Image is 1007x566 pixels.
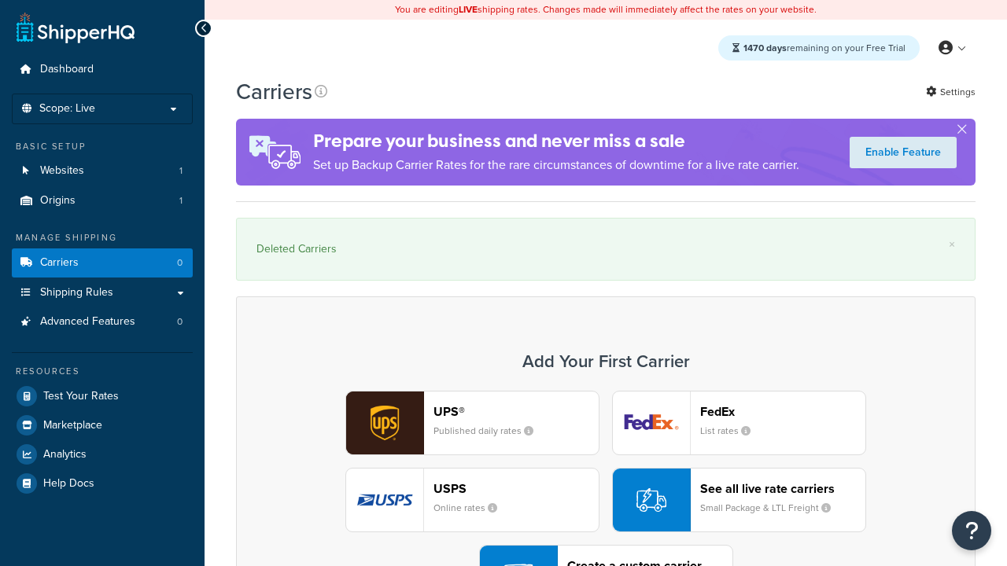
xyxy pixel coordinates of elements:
[345,468,599,532] button: usps logoUSPSOnline rates
[743,41,787,55] strong: 1470 days
[12,186,193,215] li: Origins
[700,404,865,419] header: FedEx
[12,382,193,410] a: Test Your Rates
[433,481,599,496] header: USPS
[177,256,183,270] span: 0
[12,248,193,277] a: Carriers 0
[345,391,599,455] button: ups logoUPS®Published daily rates
[12,440,193,469] a: Analytics
[613,391,690,454] img: fedEx logo
[949,238,955,251] a: ×
[253,352,959,371] h3: Add Your First Carrier
[12,307,193,336] li: Advanced Features
[12,278,193,307] a: Shipping Rules
[236,76,312,107] h1: Carriers
[700,481,865,496] header: See all live rate carriers
[433,501,510,515] small: Online rates
[313,154,799,176] p: Set up Backup Carrier Rates for the rare circumstances of downtime for a live rate carrier.
[12,307,193,336] a: Advanced Features 0
[952,511,991,550] button: Open Resource Center
[12,186,193,215] a: Origins 1
[346,391,423,454] img: ups logo
[926,81,976,103] a: Settings
[179,194,183,208] span: 1
[718,35,920,61] div: remaining on your Free Trial
[39,102,95,116] span: Scope: Live
[177,315,183,329] span: 0
[433,424,546,438] small: Published daily rates
[700,501,843,515] small: Small Package & LTL Freight
[43,477,94,491] span: Help Docs
[700,424,763,438] small: List rates
[612,468,866,532] button: See all live rate carriersSmall Package & LTL Freight
[459,2,478,17] b: LIVE
[40,63,94,76] span: Dashboard
[40,164,84,178] span: Websites
[612,391,866,455] button: fedEx logoFedExList rates
[12,156,193,186] a: Websites 1
[43,419,102,432] span: Marketplace
[43,448,87,461] span: Analytics
[12,140,193,153] div: Basic Setup
[12,55,193,84] a: Dashboard
[40,194,76,208] span: Origins
[433,404,599,419] header: UPS®
[12,156,193,186] li: Websites
[43,390,119,403] span: Test Your Rates
[346,469,423,531] img: usps logo
[236,119,313,186] img: ad-rules-rateshop-fe6ec290ccb7230408bd80ed9643f0289d75e0ffd9eb532fc0e269fcd187b520.png
[850,137,957,168] a: Enable Feature
[40,256,79,270] span: Carriers
[313,128,799,154] h4: Prepare your business and never miss a sale
[179,164,183,178] span: 1
[40,315,135,329] span: Advanced Features
[40,286,113,300] span: Shipping Rules
[12,411,193,439] a: Marketplace
[12,365,193,378] div: Resources
[636,485,666,515] img: icon-carrier-liverate-becf4550.svg
[12,231,193,244] div: Manage Shipping
[256,238,955,260] div: Deleted Carriers
[12,469,193,498] a: Help Docs
[17,12,135,43] a: ShipperHQ Home
[12,248,193,277] li: Carriers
